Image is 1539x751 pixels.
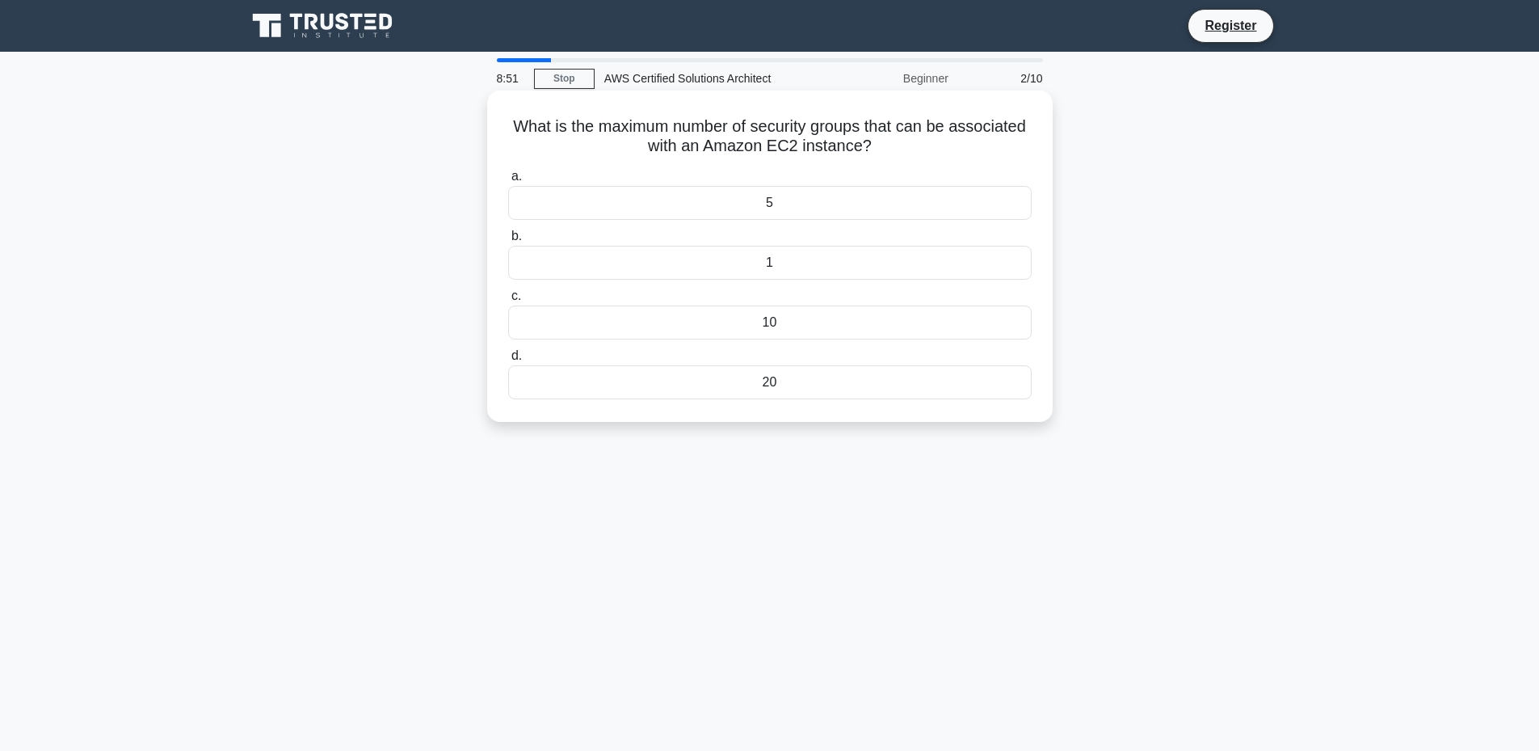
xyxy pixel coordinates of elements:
[511,229,522,243] span: b.
[958,62,1053,95] div: 2/10
[487,62,534,95] div: 8:51
[595,62,817,95] div: AWS Certified Solutions Architect
[511,289,521,302] span: c.
[508,365,1032,399] div: 20
[1195,15,1266,36] a: Register
[508,186,1032,220] div: 5
[508,246,1032,280] div: 1
[508,306,1032,340] div: 10
[507,116,1033,157] h5: What is the maximum number of security groups that can be associated with an Amazon EC2 instance?
[511,169,522,183] span: a.
[534,69,595,89] a: Stop
[511,348,522,362] span: d.
[817,62,958,95] div: Beginner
